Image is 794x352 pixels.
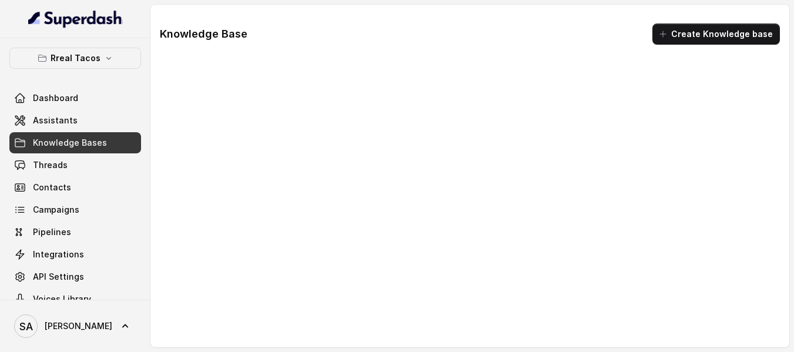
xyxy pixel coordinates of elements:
[33,271,84,283] span: API Settings
[51,51,100,65] p: Rreal Tacos
[33,204,79,216] span: Campaigns
[33,159,68,171] span: Threads
[19,320,33,333] text: SA
[160,25,247,43] h1: Knowledge Base
[33,92,78,104] span: Dashboard
[9,289,141,310] a: Voices Library
[652,24,780,45] button: Create Knowledge base
[33,226,71,238] span: Pipelines
[9,110,141,131] a: Assistants
[9,222,141,243] a: Pipelines
[9,177,141,198] a: Contacts
[33,182,71,193] span: Contacts
[33,293,91,305] span: Voices Library
[9,266,141,287] a: API Settings
[33,249,84,260] span: Integrations
[9,199,141,220] a: Campaigns
[9,155,141,176] a: Threads
[9,132,141,153] a: Knowledge Bases
[33,137,107,149] span: Knowledge Bases
[33,115,78,126] span: Assistants
[9,244,141,265] a: Integrations
[28,9,123,28] img: light.svg
[9,88,141,109] a: Dashboard
[9,48,141,69] button: Rreal Tacos
[45,320,112,332] span: [PERSON_NAME]
[9,310,141,343] a: [PERSON_NAME]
